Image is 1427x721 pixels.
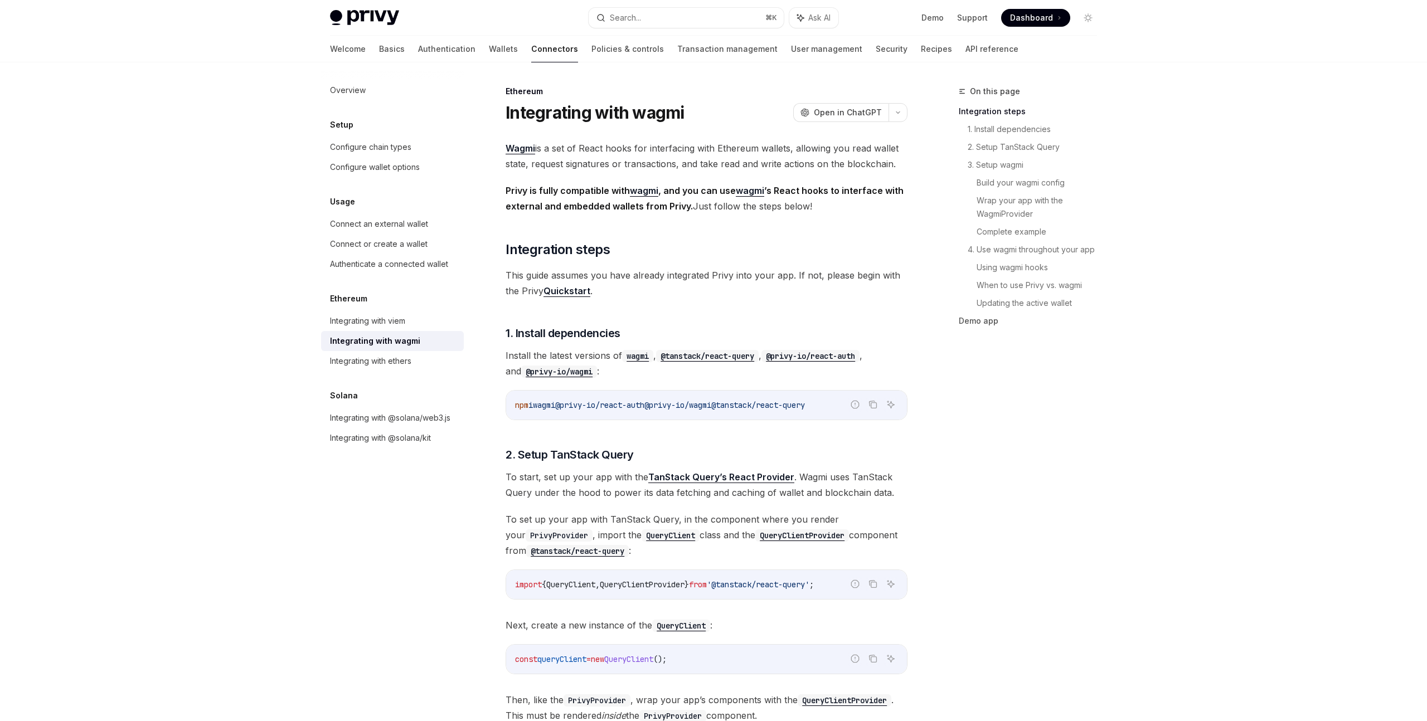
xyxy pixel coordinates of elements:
[968,156,1106,174] a: 3. Setup wagmi
[489,36,518,62] a: Wallets
[884,577,898,591] button: Ask AI
[652,620,710,631] a: QueryClient
[1010,12,1053,23] span: Dashboard
[321,351,464,371] a: Integrating with ethers
[965,36,1018,62] a: API reference
[515,579,542,590] span: import
[515,400,528,410] span: npm
[506,241,610,259] span: Integration steps
[1079,9,1097,27] button: Toggle dark mode
[321,311,464,331] a: Integrating with viem
[622,350,653,361] a: wagmi
[531,36,578,62] a: Connectors
[610,11,641,25] div: Search...
[506,185,904,212] strong: Privy is fully compatible with , and you can use ’s React hooks to interface with external and em...
[765,13,777,22] span: ⌘ K
[330,10,399,26] img: light logo
[970,85,1020,98] span: On this page
[968,120,1106,138] a: 1. Install dependencies
[526,545,629,556] a: @tanstack/react-query
[604,654,653,664] span: QueryClient
[526,545,629,557] code: @tanstack/react-query
[884,397,898,412] button: Ask AI
[564,694,630,707] code: PrivyProvider
[506,511,907,558] span: To set up your app with TanStack Query, in the component where you render your , import the class...
[330,411,450,425] div: Integrating with @solana/web3.js
[321,157,464,177] a: Configure wallet options
[652,620,710,632] code: QueryClient
[957,12,988,23] a: Support
[736,185,764,197] a: wagmi
[506,469,907,500] span: To start, set up your app with the . Wagmi uses TanStack Query under the hood to power its data f...
[330,334,420,348] div: Integrating with wagmi
[685,579,689,590] span: }
[330,84,366,97] div: Overview
[521,366,597,377] a: @privy-io/wagmi
[959,312,1106,330] a: Demo app
[542,579,546,590] span: {
[591,654,604,664] span: new
[707,579,809,590] span: '@tanstack/react-query'
[876,36,907,62] a: Security
[528,400,533,410] span: i
[330,314,405,328] div: Integrating with viem
[330,237,428,251] div: Connect or create a wallet
[515,654,537,664] span: const
[330,118,353,131] h5: Setup
[379,36,405,62] a: Basics
[656,350,759,362] code: @tanstack/react-query
[506,447,634,462] span: 2. Setup TanStack Query
[866,397,880,412] button: Copy the contents from the code block
[330,36,366,62] a: Welcome
[798,694,891,705] a: QueryClientProvider
[506,348,907,379] span: Install the latest versions of , , , and :
[968,138,1106,156] a: 2. Setup TanStack Query
[977,276,1106,294] a: When to use Privy vs. wagmi
[330,389,358,402] h5: Solana
[848,651,862,666] button: Report incorrect code
[848,577,862,591] button: Report incorrect code
[977,192,1106,223] a: Wrap your app with the WagmiProvider
[321,331,464,351] a: Integrating with wagmi
[506,140,907,172] span: is a set of React hooks for interfacing with Ethereum wallets, allowing you read wallet state, re...
[591,36,664,62] a: Policies & controls
[644,400,711,410] span: @privy-io/wagmi
[711,400,805,410] span: @tanstack/react-query
[543,285,590,297] a: Quickstart
[808,12,831,23] span: Ask AI
[977,223,1106,241] a: Complete example
[642,529,700,540] a: QueryClient
[506,143,535,154] a: Wagmi
[689,579,707,590] span: from
[533,400,555,410] span: wagmi
[601,710,626,721] em: inside
[330,195,355,208] h5: Usage
[755,529,849,540] a: QueryClientProvider
[321,428,464,448] a: Integrating with @solana/kit
[761,350,860,361] a: @privy-io/react-auth
[959,103,1106,120] a: Integration steps
[921,36,952,62] a: Recipes
[330,257,448,271] div: Authenticate a connected wallet
[595,579,600,590] span: ,
[555,400,644,410] span: @privy-io/react-auth
[321,137,464,157] a: Configure chain types
[977,174,1106,192] a: Build your wagmi config
[600,579,685,590] span: QueryClientProvider
[321,214,464,234] a: Connect an external wallet
[537,654,586,664] span: queryClient
[321,254,464,274] a: Authenticate a connected wallet
[330,140,411,154] div: Configure chain types
[648,471,794,483] a: TanStack Query’s React Provider
[789,8,838,28] button: Ask AI
[506,183,907,214] span: Just follow the steps below!
[866,651,880,666] button: Copy the contents from the code block
[330,217,428,231] div: Connect an external wallet
[546,579,595,590] span: QueryClient
[968,241,1106,259] a: 4. Use wagmi throughout your app
[814,107,882,118] span: Open in ChatGPT
[526,529,593,542] code: PrivyProvider
[330,160,420,174] div: Configure wallet options
[321,234,464,254] a: Connect or create a wallet
[330,431,431,445] div: Integrating with @solana/kit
